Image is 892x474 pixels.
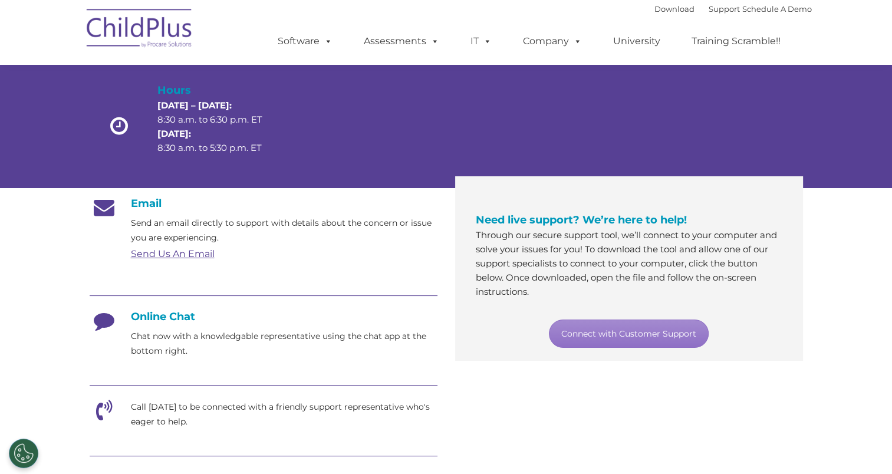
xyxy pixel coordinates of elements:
p: 8:30 a.m. to 6:30 p.m. ET 8:30 a.m. to 5:30 p.m. ET [157,98,282,155]
h4: Online Chat [90,310,437,323]
a: Training Scramble!! [680,29,792,53]
p: Chat now with a knowledgable representative using the chat app at the bottom right. [131,329,437,358]
a: Assessments [352,29,451,53]
span: Need live support? We’re here to help! [476,213,687,226]
a: Support [709,4,740,14]
button: Cookies Settings [9,439,38,468]
img: ChildPlus by Procare Solutions [81,1,199,60]
p: Send an email directly to support with details about the concern or issue you are experiencing. [131,216,437,245]
p: Through our secure support tool, we’ll connect to your computer and solve your issues for you! To... [476,228,782,299]
h4: Hours [157,82,282,98]
strong: [DATE]: [157,128,191,139]
a: Schedule A Demo [742,4,812,14]
a: Send Us An Email [131,248,215,259]
a: Connect with Customer Support [549,320,709,348]
h4: Email [90,197,437,210]
strong: [DATE] – [DATE]: [157,100,232,111]
a: Software [266,29,344,53]
font: | [654,4,812,14]
a: Company [511,29,594,53]
a: IT [459,29,503,53]
a: Download [654,4,694,14]
p: Call [DATE] to be connected with a friendly support representative who's eager to help. [131,400,437,429]
a: University [601,29,672,53]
